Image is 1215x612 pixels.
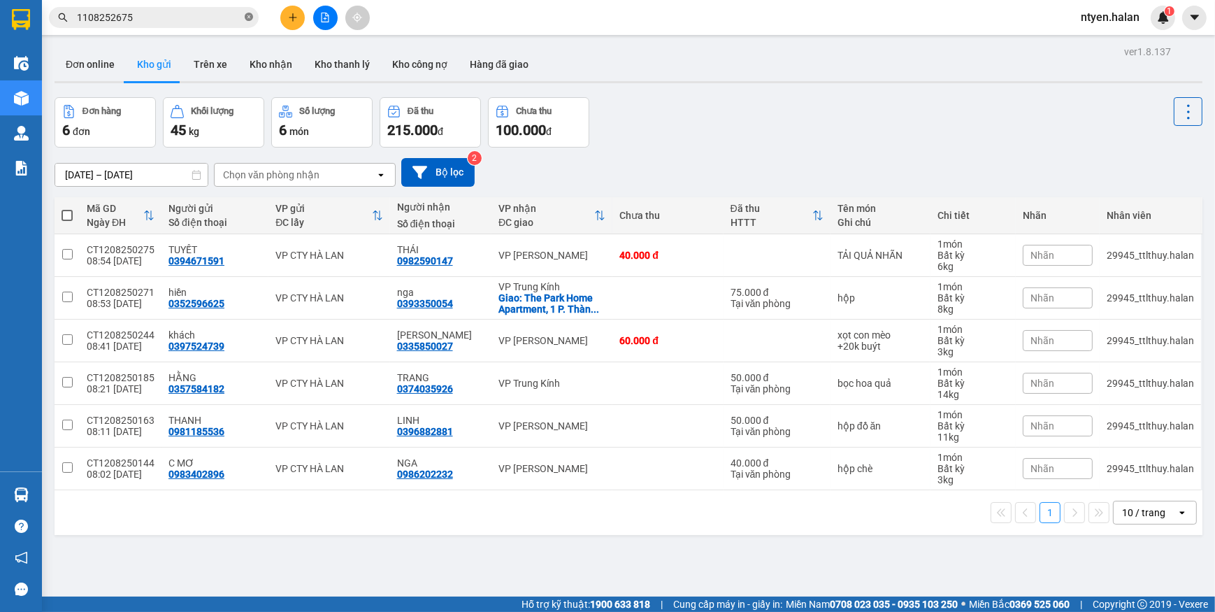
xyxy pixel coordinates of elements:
span: món [289,126,309,137]
div: khách [168,329,261,341]
img: warehouse-icon [14,56,29,71]
div: xọt con mèo [837,329,923,341]
span: ⚪️ [961,602,965,607]
span: 6 [62,122,70,138]
div: TRANG [397,372,484,383]
div: Người nhận [397,201,484,213]
button: Số lượng6món [271,97,373,148]
div: Bất kỳ [937,250,1009,261]
div: HTTT [731,217,812,228]
div: NGA [397,457,484,469]
div: 3 kg [937,474,1009,485]
div: Tên món [837,203,923,214]
div: 50.000 đ [731,372,824,383]
div: 29945_ttlthuy.halan [1107,335,1194,346]
div: Nhãn [1023,210,1093,221]
img: warehouse-icon [14,488,29,502]
div: Tại văn phòng [731,383,824,394]
span: close-circle [245,11,253,24]
span: Miền Bắc [969,597,1070,612]
div: CT1208250275 [87,244,154,255]
span: đơn [73,126,90,137]
div: Tại văn phòng [731,469,824,480]
button: file-add [313,6,338,30]
div: 50.000 đ [731,415,824,426]
div: 3 kg [937,346,1009,357]
div: Tại văn phòng [731,426,824,437]
button: Hàng đã giao [459,48,540,81]
div: 6 kg [937,261,1009,272]
div: VP [PERSON_NAME] [498,463,605,474]
div: CT1208250144 [87,457,154,469]
div: 0352596625 [168,298,224,309]
div: 0983402896 [168,469,224,480]
strong: 0369 525 060 [1009,599,1070,610]
div: 60.000 đ [619,335,716,346]
button: caret-down [1182,6,1207,30]
button: Đã thu215.000đ [380,97,481,148]
div: VP Trung Kính [498,378,605,389]
div: 08:11 [DATE] [87,426,154,437]
div: 0394671591 [168,255,224,266]
div: Tại văn phòng [731,298,824,309]
div: 14 kg [937,389,1009,400]
img: warehouse-icon [14,126,29,141]
div: 1 món [937,452,1009,463]
div: Nhân viên [1107,210,1194,221]
div: 29945_ttlthuy.halan [1107,420,1194,432]
span: ntyen.halan [1070,8,1151,26]
div: bọc hoa quả [837,378,923,389]
div: VP Trung Kính [498,281,605,292]
div: Bất kỳ [937,292,1009,304]
div: Chưa thu [619,210,716,221]
span: Miền Nam [786,597,958,612]
div: VP gửi [275,203,371,214]
input: Select a date range. [55,164,208,186]
div: VP nhận [498,203,594,214]
div: 0982590147 [397,255,453,266]
img: logo-vxr [12,9,30,30]
span: caret-down [1188,11,1201,24]
span: notification [15,551,28,564]
div: 1 món [937,239,1009,250]
div: 1 món [937,409,1009,420]
div: +20k buýt [837,341,923,352]
div: Bất kỳ [937,463,1009,474]
span: Nhãn [1030,335,1054,346]
div: CT1208250244 [87,329,154,341]
div: Số điện thoại [397,218,484,229]
div: 0357584182 [168,383,224,394]
button: Chưa thu100.000đ [488,97,589,148]
strong: 0708 023 035 - 0935 103 250 [830,599,958,610]
div: 0397524739 [168,341,224,352]
div: TẢI QUẢ NHÃN [837,250,923,261]
div: Đã thu [731,203,812,214]
div: 08:54 [DATE] [87,255,154,266]
svg: open [375,169,387,180]
input: Tìm tên, số ĐT hoặc mã đơn [77,10,242,25]
div: VP CTY HÀ LAN [275,463,382,474]
div: Số điện thoại [168,217,261,228]
div: Bất kỳ [937,335,1009,346]
span: Hỗ trợ kỹ thuật: [522,597,650,612]
div: ÁNH NGỌC [397,329,484,341]
span: 45 [171,122,186,138]
div: Bất kỳ [937,378,1009,389]
sup: 2 [468,151,482,165]
div: VP CTY HÀ LAN [275,378,382,389]
div: CT1208250271 [87,287,154,298]
button: Kho công nợ [381,48,459,81]
div: VP CTY HÀ LAN [275,420,382,432]
div: Ngày ĐH [87,217,143,228]
div: 1 món [937,367,1009,378]
span: Nhãn [1030,420,1054,432]
span: copyright [1137,599,1147,609]
div: 40.000 đ [619,250,716,261]
button: Kho gửi [126,48,182,81]
div: Chưa thu [516,106,552,116]
button: Đơn online [55,48,126,81]
button: Kho thanh lý [303,48,381,81]
div: 10 / trang [1122,506,1165,520]
span: file-add [320,13,330,22]
span: Cung cấp máy in - giấy in: [673,597,782,612]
